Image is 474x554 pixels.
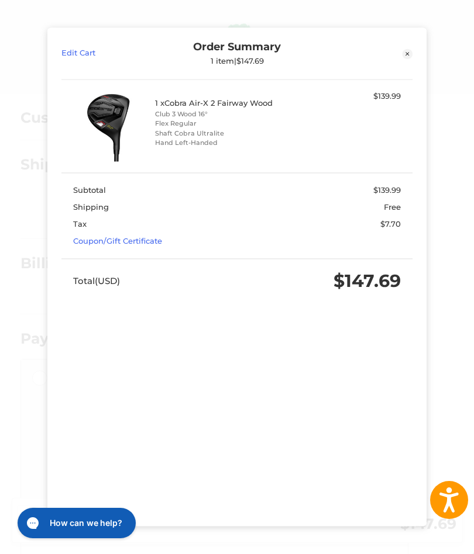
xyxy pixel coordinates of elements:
span: Total (USD) [73,275,120,286]
li: Club 3 Wood 16° [155,109,316,119]
span: Tax [73,219,87,228]
li: Shaft Cobra Ultralite [155,129,316,138]
iframe: Gorgias live chat messenger [12,504,139,542]
div: $139.99 [319,91,401,102]
span: Free [384,202,401,212]
span: $147.69 [334,270,401,292]
span: $7.70 [380,219,401,228]
span: $139.99 [373,185,401,195]
span: Subtotal [73,185,106,195]
li: Hand Left-Handed [155,138,316,148]
div: 1 item | $147.69 [149,57,325,66]
span: Shipping [73,202,109,212]
li: Flex Regular [155,119,316,129]
h4: 1 x Cobra Air-X 2 Fairway Wood [155,98,316,108]
a: Edit Cart [61,40,149,66]
a: Coupon/Gift Certificate [73,237,162,246]
div: Order Summary [149,40,325,66]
